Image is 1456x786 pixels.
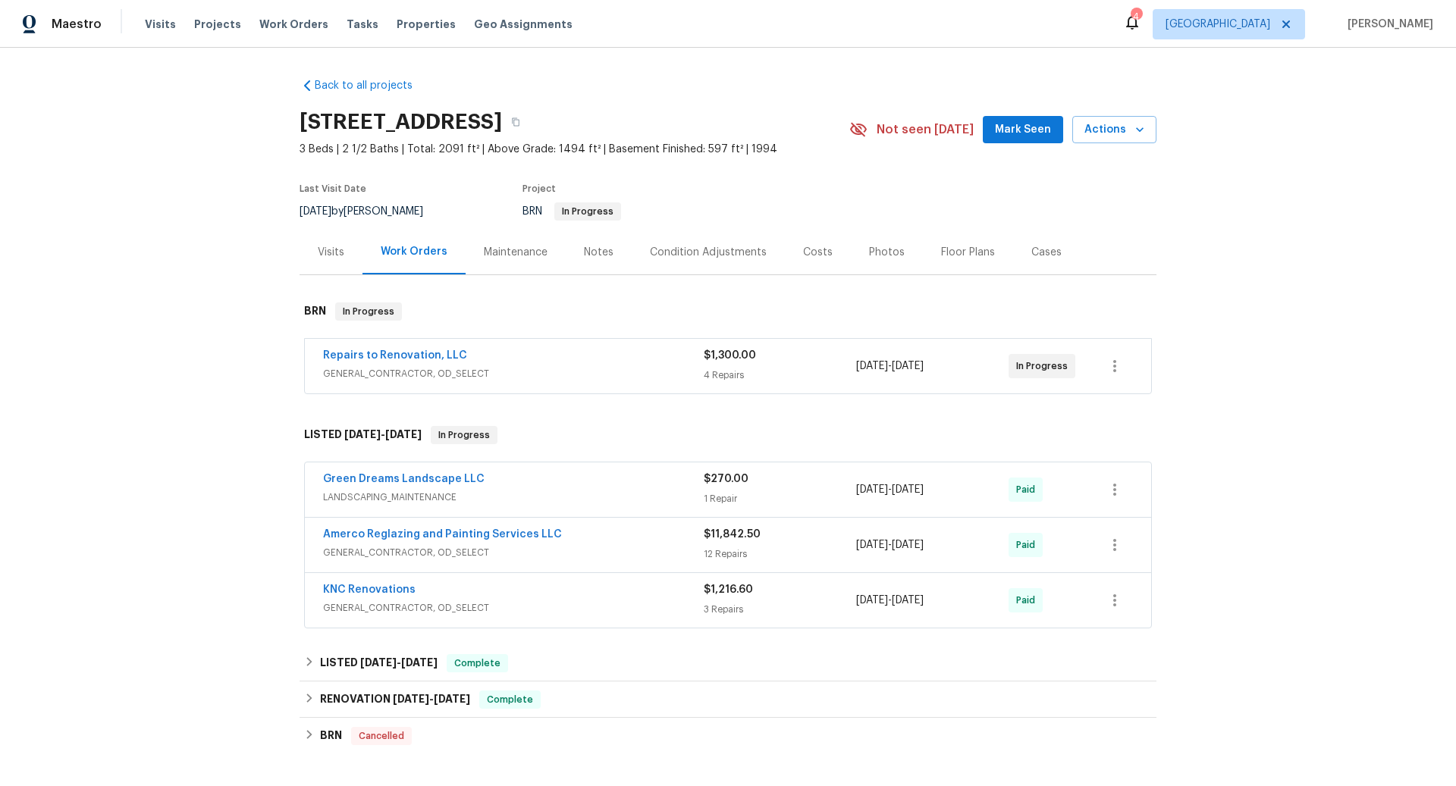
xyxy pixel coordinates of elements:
[892,484,924,495] span: [DATE]
[892,540,924,550] span: [DATE]
[344,429,422,440] span: -
[300,184,366,193] span: Last Visit Date
[1016,359,1074,374] span: In Progress
[704,474,748,484] span: $270.00
[892,361,924,371] span: [DATE]
[704,584,753,595] span: $1,216.60
[1341,17,1433,32] span: [PERSON_NAME]
[347,19,378,30] span: Tasks
[856,484,888,495] span: [DATE]
[259,17,328,32] span: Work Orders
[1031,245,1062,260] div: Cases
[704,529,761,540] span: $11,842.50
[300,645,1156,681] div: LISTED [DATE]-[DATE]Complete
[434,694,470,704] span: [DATE]
[360,657,397,668] span: [DATE]
[856,595,888,606] span: [DATE]
[300,206,331,217] span: [DATE]
[856,359,924,374] span: -
[432,427,496,443] span: In Progress
[320,690,470,709] h6: RENOVATION
[704,546,856,562] div: 12 Repairs
[320,654,438,672] h6: LISTED
[401,657,438,668] span: [DATE]
[995,121,1051,139] span: Mark Seen
[323,584,416,595] a: KNC Renovations
[300,78,445,93] a: Back to all projects
[1016,593,1041,608] span: Paid
[856,540,888,550] span: [DATE]
[474,17,573,32] span: Geo Assignments
[194,17,241,32] span: Projects
[318,245,344,260] div: Visits
[1072,116,1156,144] button: Actions
[397,17,456,32] span: Properties
[704,350,756,361] span: $1,300.00
[1016,482,1041,497] span: Paid
[300,202,441,221] div: by [PERSON_NAME]
[145,17,176,32] span: Visits
[52,17,102,32] span: Maestro
[584,245,613,260] div: Notes
[323,529,562,540] a: Amerco Reglazing and Painting Services LLC
[393,694,429,704] span: [DATE]
[300,411,1156,459] div: LISTED [DATE]-[DATE]In Progress
[1084,121,1144,139] span: Actions
[983,116,1063,144] button: Mark Seen
[484,245,548,260] div: Maintenance
[300,142,849,157] span: 3 Beds | 2 1/2 Baths | Total: 2091 ft² | Above Grade: 1494 ft² | Basement Finished: 597 ft² | 1994
[1166,17,1270,32] span: [GEOGRAPHIC_DATA]
[481,692,539,707] span: Complete
[300,718,1156,754] div: BRN Cancelled
[522,184,556,193] span: Project
[941,245,995,260] div: Floor Plans
[320,727,342,745] h6: BRN
[300,114,502,130] h2: [STREET_ADDRESS]
[360,657,438,668] span: -
[704,491,856,506] div: 1 Repair
[856,482,924,497] span: -
[300,681,1156,718] div: RENOVATION [DATE]-[DATE]Complete
[323,600,704,615] span: GENERAL_CONTRACTOR, OD_SELECT
[393,694,470,704] span: -
[856,593,924,608] span: -
[892,595,924,606] span: [DATE]
[344,429,381,440] span: [DATE]
[337,304,400,319] span: In Progress
[323,366,704,381] span: GENERAL_CONTRACTOR, OD_SELECT
[856,537,924,553] span: -
[1016,537,1041,553] span: Paid
[704,602,856,617] div: 3 Repairs
[353,728,410,744] span: Cancelled
[385,429,422,440] span: [DATE]
[803,245,833,260] div: Costs
[556,207,620,216] span: In Progress
[323,474,485,484] a: Green Dreams Landscape LLC
[323,350,467,361] a: Repairs to Renovation, LLC
[1131,9,1141,24] div: 4
[877,122,974,137] span: Not seen [DATE]
[522,206,621,217] span: BRN
[502,108,529,136] button: Copy Address
[856,361,888,371] span: [DATE]
[448,656,507,671] span: Complete
[323,545,704,560] span: GENERAL_CONTRACTOR, OD_SELECT
[323,490,704,505] span: LANDSCAPING_MAINTENANCE
[304,426,422,444] h6: LISTED
[381,244,447,259] div: Work Orders
[704,368,856,383] div: 4 Repairs
[869,245,905,260] div: Photos
[304,302,326,321] h6: BRN
[650,245,767,260] div: Condition Adjustments
[300,287,1156,336] div: BRN In Progress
